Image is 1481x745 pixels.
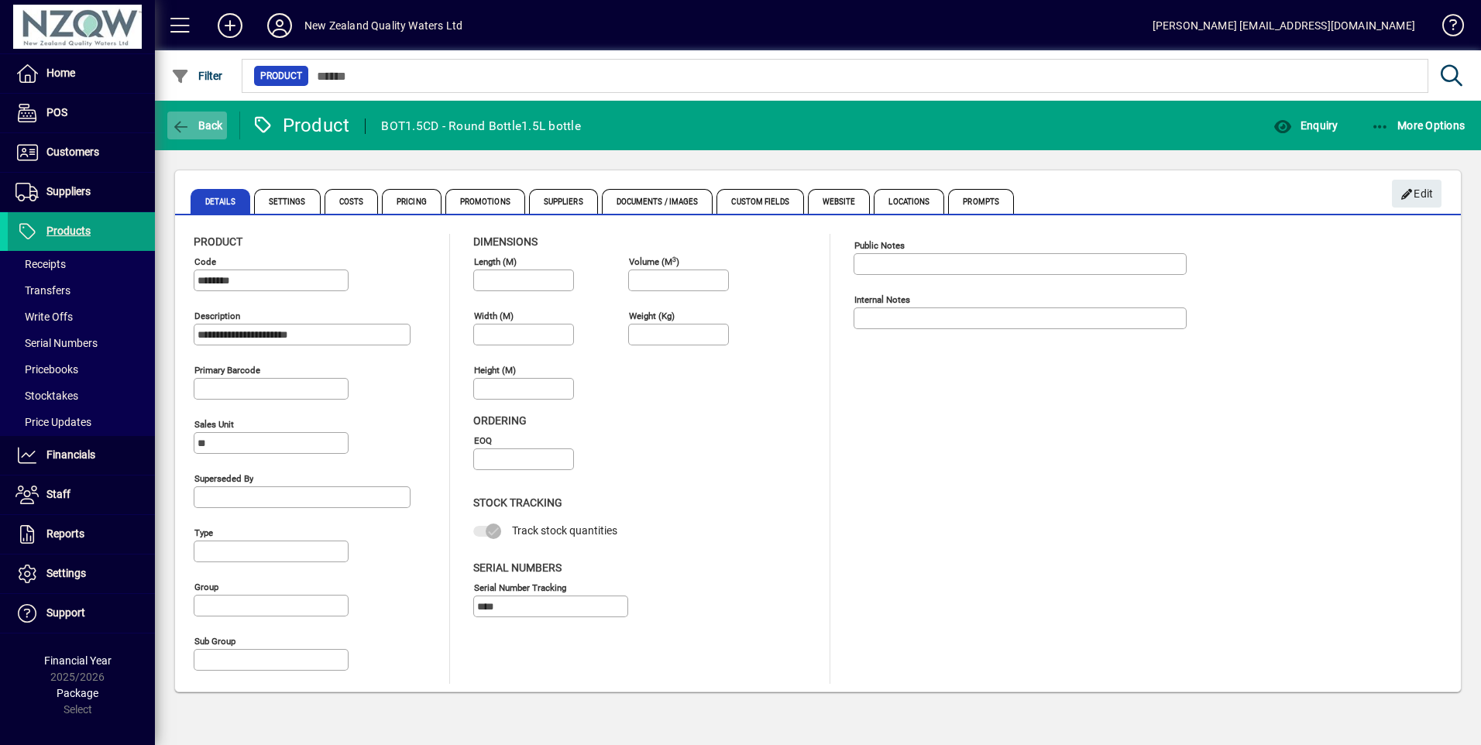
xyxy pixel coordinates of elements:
button: Enquiry [1270,112,1342,139]
mat-label: Sales unit [194,419,234,430]
span: Documents / Images [602,189,713,214]
button: More Options [1367,112,1469,139]
a: Stocktakes [8,383,155,409]
span: Website [808,189,871,214]
span: Prompts [948,189,1014,214]
span: Product [260,68,302,84]
span: Financial Year [44,654,112,667]
a: Customers [8,133,155,172]
mat-label: Public Notes [854,240,905,251]
a: Serial Numbers [8,330,155,356]
a: Home [8,54,155,93]
span: Edit [1400,181,1434,207]
a: Financials [8,436,155,475]
span: Support [46,606,85,619]
span: Staff [46,488,70,500]
button: Profile [255,12,304,39]
span: Products [46,225,91,237]
span: Dimensions [473,235,538,248]
span: Pricebooks [15,363,78,376]
div: [PERSON_NAME] [EMAIL_ADDRESS][DOMAIN_NAME] [1153,13,1415,38]
a: Support [8,594,155,633]
a: Receipts [8,251,155,277]
mat-label: Length (m) [474,256,517,267]
div: Product [252,113,350,138]
span: Back [171,119,223,132]
a: Write Offs [8,304,155,330]
span: Enquiry [1273,119,1338,132]
mat-label: Group [194,582,218,592]
span: Track stock quantities [512,524,617,537]
span: Serial Numbers [473,561,562,574]
span: Details [191,189,250,214]
mat-label: Volume (m ) [629,256,679,267]
div: New Zealand Quality Waters Ltd [304,13,462,38]
span: Filter [171,70,223,82]
a: Reports [8,515,155,554]
span: Reports [46,527,84,540]
span: Settings [254,189,321,214]
span: Receipts [15,258,66,270]
span: Pricing [382,189,442,214]
span: Locations [874,189,944,214]
button: Filter [167,62,227,90]
a: Pricebooks [8,356,155,383]
mat-label: EOQ [474,435,492,446]
span: Financials [46,448,95,461]
button: Add [205,12,255,39]
span: Costs [325,189,379,214]
span: More Options [1371,119,1466,132]
mat-label: Weight (Kg) [629,311,675,321]
mat-label: Height (m) [474,365,516,376]
mat-label: Code [194,256,216,267]
mat-label: Sub group [194,636,235,647]
mat-label: Width (m) [474,311,514,321]
div: BOT1.5CD - Round Bottle1.5L bottle [381,114,581,139]
mat-label: Type [194,527,213,538]
a: Transfers [8,277,155,304]
mat-label: Internal Notes [854,294,910,305]
a: Suppliers [8,173,155,211]
span: Transfers [15,284,70,297]
mat-label: Superseded by [194,473,253,484]
mat-label: Primary barcode [194,365,260,376]
mat-label: Serial Number tracking [474,582,566,592]
span: POS [46,106,67,118]
a: Knowledge Base [1431,3,1462,53]
span: Promotions [445,189,525,214]
a: Staff [8,475,155,514]
span: Customers [46,146,99,158]
span: Suppliers [529,189,598,214]
mat-label: Description [194,311,240,321]
app-page-header-button: Back [155,112,240,139]
span: Custom Fields [716,189,803,214]
span: Price Updates [15,416,91,428]
span: Ordering [473,414,527,427]
a: Price Updates [8,409,155,435]
button: Edit [1392,180,1441,208]
span: Stock Tracking [473,496,562,509]
sup: 3 [672,255,676,263]
span: Suppliers [46,185,91,197]
span: Stocktakes [15,390,78,402]
span: Home [46,67,75,79]
a: Settings [8,554,155,593]
button: Back [167,112,227,139]
span: Settings [46,567,86,579]
span: Serial Numbers [15,337,98,349]
span: Package [57,687,98,699]
span: Write Offs [15,311,73,323]
a: POS [8,94,155,132]
span: Product [194,235,242,248]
